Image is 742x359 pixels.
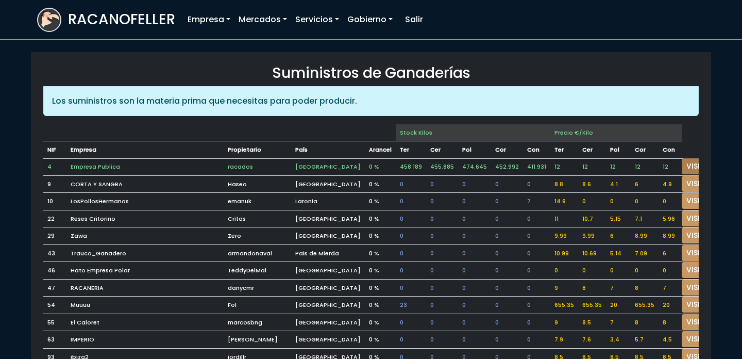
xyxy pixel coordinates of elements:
[578,175,606,193] td: 8.6
[550,227,578,245] td: 9.99
[606,314,631,331] td: 7
[43,141,66,159] td: NIF
[682,227,719,243] a: VISITAR
[578,210,606,227] td: 10.7
[631,244,659,262] td: 7.09
[396,210,426,227] td: 0
[426,158,458,175] td: 455.885
[578,193,606,210] td: 0
[224,279,291,297] td: danycmr
[550,297,578,314] td: 655.35
[682,245,719,261] a: VISITAR
[631,141,659,159] td: CORDERO
[66,141,224,159] td: Empresa
[458,141,491,159] td: POLLO
[458,227,491,245] td: 0
[396,158,426,175] td: 458.189
[66,262,224,280] td: Hato Empresa Polar
[291,158,365,175] td: [GEOGRAPHIC_DATA]
[606,262,631,280] td: 0
[523,227,550,245] td: 0
[659,175,682,193] td: 4.9
[606,331,631,349] td: 3.4
[224,331,291,349] td: [PERSON_NAME]
[659,314,682,331] td: 8
[396,331,426,349] td: 0
[491,331,523,349] td: 0
[458,297,491,314] td: 0
[659,279,682,297] td: 7
[578,158,606,175] td: 12
[606,279,631,297] td: 7
[396,141,426,159] td: TERNERA
[43,331,66,349] td: 63
[43,175,66,193] td: 9
[491,193,523,210] td: 0
[224,141,291,159] td: Propietario
[66,314,224,331] td: El Caloret
[523,158,550,175] td: 411.931
[606,141,631,159] td: POLLO
[291,262,365,280] td: [GEOGRAPHIC_DATA]
[578,314,606,331] td: 8.5
[66,158,224,175] td: Empresa Publica
[682,176,719,192] a: VISITAR
[43,158,66,175] td: 4
[365,227,396,245] td: 0 %
[343,9,397,30] a: Gobierno
[426,279,458,297] td: 0
[291,141,365,159] td: País
[550,210,578,227] td: 11
[631,279,659,297] td: 8
[606,244,631,262] td: 5.14
[365,175,396,193] td: 0 %
[291,193,365,210] td: Laronia
[396,227,426,245] td: 0
[550,193,578,210] td: 14.9
[396,193,426,210] td: 0
[365,158,396,175] td: 0 %
[523,193,550,210] td: 7
[631,262,659,280] td: 0
[523,297,550,314] td: 0
[523,262,550,280] td: 0
[606,210,631,227] td: 5.15
[183,9,234,30] a: Empresa
[426,210,458,227] td: 0
[291,244,365,262] td: Pais de Mierda
[43,244,66,262] td: 43
[578,297,606,314] td: 655.35
[396,297,426,314] td: 23
[66,244,224,262] td: Trauco_Ganadero
[365,331,396,349] td: 0 %
[396,279,426,297] td: 0
[550,314,578,331] td: 9
[37,5,175,35] a: RACANOFELLER
[224,244,291,262] td: armandonaval
[550,279,578,297] td: 9
[43,86,699,116] div: Los suministros son la materia prima que necesitas para poder producir.
[38,9,60,28] img: logoracarojo.png
[491,158,523,175] td: 452.992
[66,175,224,193] td: CORTA Y SANGRA
[426,314,458,331] td: 0
[523,331,550,349] td: 0
[458,331,491,349] td: 0
[68,11,175,28] h3: RACANOFELLER
[491,314,523,331] td: 0
[43,193,66,210] td: 10
[365,244,396,262] td: 0 %
[606,193,631,210] td: 0
[66,279,224,297] td: RACANERIA
[659,244,682,262] td: 6
[631,227,659,245] td: 8.99
[631,297,659,314] td: 655.35
[291,314,365,331] td: [GEOGRAPHIC_DATA]
[234,9,291,30] a: Mercados
[365,193,396,210] td: 0 %
[491,262,523,280] td: 0
[43,279,66,297] td: 47
[426,244,458,262] td: 0
[491,175,523,193] td: 0
[365,262,396,280] td: 0 %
